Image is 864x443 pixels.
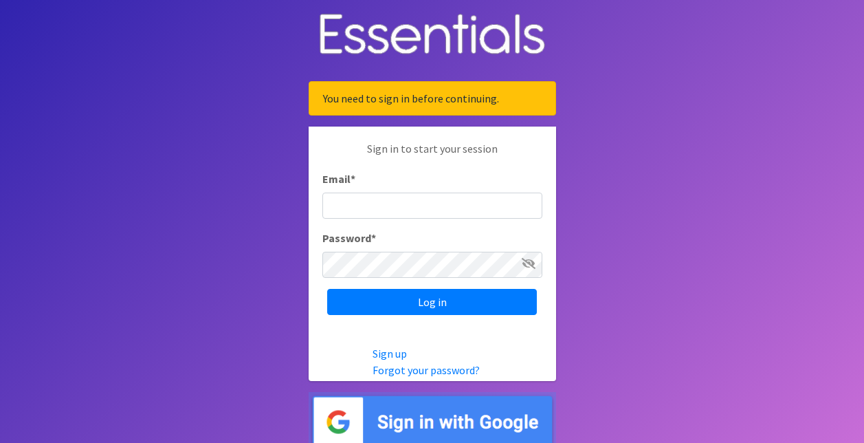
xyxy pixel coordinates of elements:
a: Sign up [373,347,407,360]
input: Log in [327,289,537,315]
label: Email [322,171,355,187]
abbr: required [351,172,355,186]
abbr: required [371,231,376,245]
div: You need to sign in before continuing. [309,81,556,116]
a: Forgot your password? [373,363,480,377]
label: Password [322,230,376,246]
p: Sign in to start your session [322,140,542,171]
